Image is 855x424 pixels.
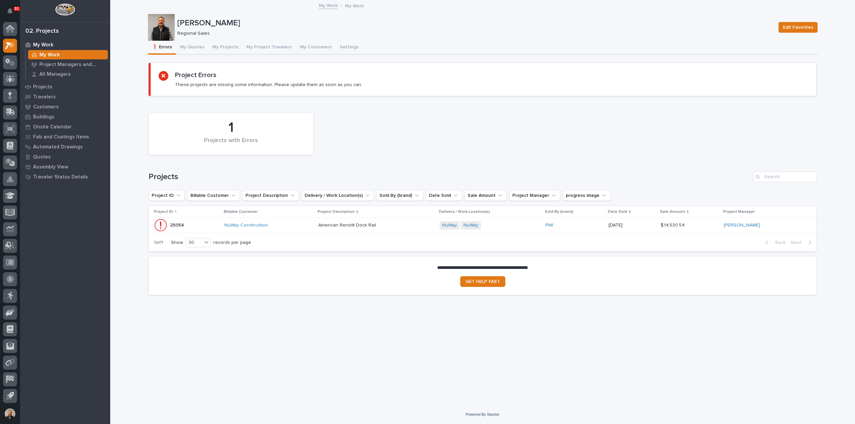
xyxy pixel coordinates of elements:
[20,112,110,122] a: Buildings
[224,223,268,228] a: NuWay Construction
[723,208,755,216] p: Project Manager
[318,221,377,228] p: American Renolit Dock Rail
[20,162,110,172] a: Assembly View
[33,134,89,140] p: Fab and Coatings Items
[170,221,185,228] p: 25054
[26,69,110,79] a: All Managers
[426,190,462,201] button: Date Sold
[55,3,75,16] img: Workspace Logo
[160,137,302,151] div: Projects with Errors
[33,84,52,90] p: Projects
[15,6,19,11] p: 91
[33,94,56,100] p: Travelers
[149,218,817,233] tr: 2505425054 NuWay Construction American Renolit Dock RailAmerican Renolit Dock Rail NuWay NuWay PW...
[466,279,500,284] span: GET HELP FAST
[39,71,71,77] p: All Managers
[661,221,686,228] p: $ 14,530.54
[26,50,110,59] a: My Work
[545,208,573,216] p: Sold By (brand)
[177,18,773,28] p: [PERSON_NAME]
[345,2,364,9] p: My Work
[175,82,362,88] p: These projects are missing some information. Please update them as soon as you can.
[8,8,17,19] div: Notifications91
[149,172,750,182] h1: Projects
[609,223,655,228] p: [DATE]
[660,208,685,216] p: Sale Amount
[20,82,110,92] a: Projects
[33,174,88,180] p: Traveler Status Details
[187,190,240,201] button: Billable Customer
[779,22,818,33] button: Edit Favorites
[545,223,553,228] a: PWI
[224,208,258,216] p: Billable Customer
[3,4,17,18] button: Notifications
[20,92,110,102] a: Travelers
[213,240,251,246] p: records per page
[509,190,560,201] button: Project Manager
[26,60,110,69] a: Project Managers and Engineers
[302,190,374,201] button: Delivery / Work Location(s)
[460,276,505,287] a: GET HELP FAST
[160,119,302,136] div: 1
[318,208,355,216] p: Project Description
[33,104,59,110] p: Customers
[464,223,478,228] a: NuWay
[33,114,54,120] p: Buildings
[783,23,813,31] span: Edit Favorites
[208,41,242,55] button: My Projects
[20,142,110,152] a: Automated Drawings
[439,208,490,216] p: Delivery / Work Location(s)
[149,190,185,201] button: Project ID
[753,171,817,182] input: Search
[39,52,60,58] p: My Work
[465,190,507,201] button: Sale Amount
[33,154,51,160] p: Quotes
[242,41,296,55] button: My Project Travelers
[177,31,771,36] p: Regional Sales
[148,41,176,55] button: ❗ Errors
[608,208,627,216] p: Date Sold
[33,164,68,170] p: Assembly View
[242,190,299,201] button: Project Description
[176,41,208,55] button: My Quotes
[724,223,760,228] a: [PERSON_NAME]
[376,190,423,201] button: Sold By (brand)
[175,71,216,79] h2: Project Errors
[20,152,110,162] a: Quotes
[771,240,786,246] span: Back
[563,190,611,201] button: progress image
[154,208,173,216] p: Project ID
[791,240,806,246] span: Next
[186,239,202,246] div: 30
[296,41,336,55] button: My Customers
[33,42,53,48] p: My Work
[171,240,183,246] p: Show
[25,28,59,35] div: 02. Projects
[788,240,817,246] button: Next
[20,122,110,132] a: Onsite Calendar
[3,407,17,421] button: users-avatar
[760,240,788,246] button: Back
[20,102,110,112] a: Customers
[336,41,362,55] button: Settings
[466,412,499,416] a: Powered By Stacker
[149,235,168,251] p: 1 of 1
[33,124,72,130] p: Onsite Calendar
[20,132,110,142] a: Fab and Coatings Items
[39,62,105,68] p: Project Managers and Engineers
[319,1,338,9] a: My Work
[20,172,110,182] a: Traveler Status Details
[20,40,110,50] a: My Work
[442,223,457,228] a: NuWay
[33,144,83,150] p: Automated Drawings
